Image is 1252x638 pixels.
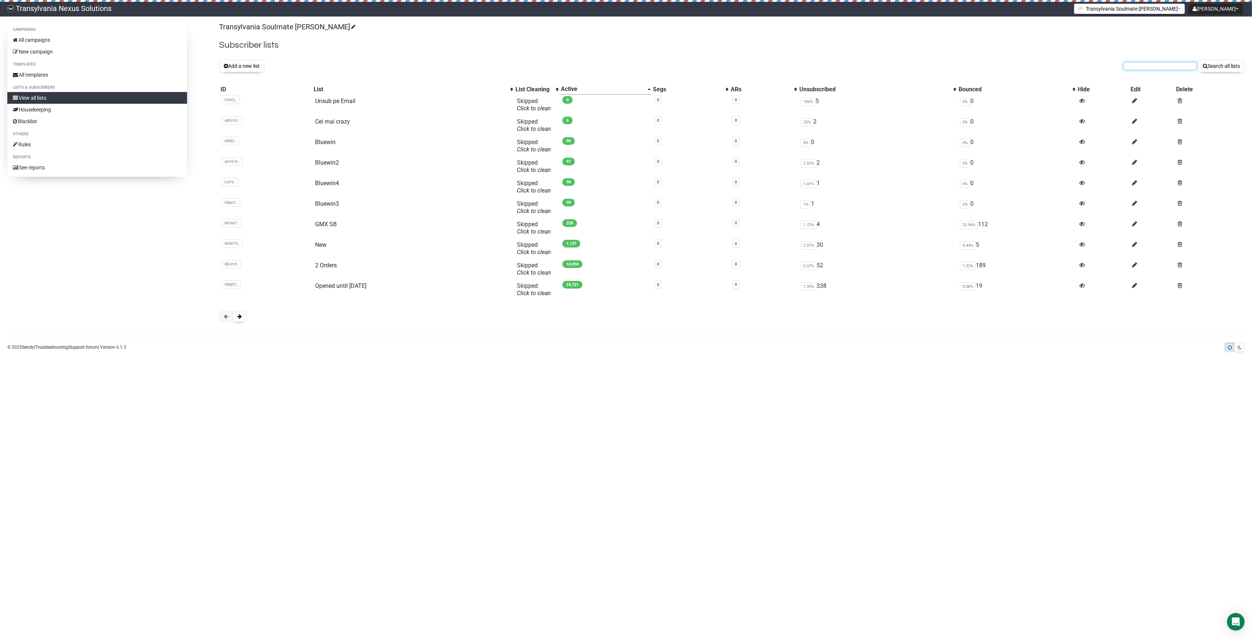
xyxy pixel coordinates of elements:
span: 1.72% [801,221,817,229]
h2: Subscriber lists [219,38,1245,52]
div: Bounced [959,86,1069,93]
td: 0 [798,136,957,156]
span: 0% [960,180,970,188]
li: Campaigns [7,25,187,34]
li: Lists & subscribers [7,83,187,92]
a: 0 [735,98,737,102]
th: ID: No sort applied, sorting is disabled [219,84,312,95]
span: 0.37% [801,262,817,270]
th: ARs: No sort applied, activate to apply an ascending sort [729,84,798,95]
span: 95MfT.. [222,280,241,289]
span: 97 [562,158,575,165]
th: Hide: No sort applied, sorting is disabled [1076,84,1129,95]
span: 24,721 [562,281,583,289]
span: Skipped [517,159,551,173]
span: Skipped [517,200,551,214]
img: 1.png [1078,5,1084,11]
td: 0 [957,197,1076,218]
div: Delete [1176,86,1243,93]
td: 30 [798,238,957,259]
th: List Cleaning: No sort applied, activate to apply an ascending sort [514,84,559,95]
li: Templates [7,60,187,69]
a: 0 [657,200,659,205]
a: New [315,241,326,248]
div: Edit [1131,86,1173,93]
span: uMVoU.. [222,116,242,125]
span: G0prC.. [222,198,240,207]
a: Click to clean [517,146,551,153]
img: 586cc6b7d8bc403f0c61b981d947c989 [7,5,14,12]
a: View all lists [7,92,187,104]
div: ARs [731,86,791,93]
a: Troubleshooting [35,345,68,350]
span: 0.44% [960,241,976,250]
a: 0 [657,221,659,225]
a: Bluewin4 [315,180,339,187]
span: 99 [562,199,575,206]
span: LirF6.. [222,178,238,186]
a: Bluewin [315,139,336,146]
span: Skipped [517,221,551,235]
span: 0% [960,159,970,168]
div: List Cleaning [515,86,552,93]
button: Transylvania Soulmate [PERSON_NAME] [1074,4,1185,14]
a: 0 [657,139,659,143]
a: 0 [657,118,659,123]
a: Click to clean [517,249,551,256]
a: Click to clean [517,187,551,194]
a: Opened until [DATE] [315,282,366,289]
a: Transylvania Soulmate [PERSON_NAME] [219,22,355,31]
a: 0 [735,159,737,164]
a: Click to clean [517,125,551,132]
a: 2 Orders [315,262,337,269]
span: 1,137 [562,240,580,247]
a: Unsub pe Email [315,98,355,104]
span: 0 [562,96,573,104]
p: © 2025 | | | Version 6.1.3 [7,343,126,351]
a: 0 [735,180,737,184]
td: 338 [798,279,957,300]
span: 228 [562,219,577,227]
span: 0% [960,200,970,209]
a: Click to clean [517,228,551,235]
span: 0% [960,98,970,106]
button: Add a new list [219,60,264,72]
span: 0% [960,118,970,126]
span: 2.02% [801,159,817,168]
div: ID [220,86,311,93]
a: Sendy [22,345,34,350]
span: Skipped [517,180,551,194]
a: Cei mai crazy [315,118,350,125]
span: 6 [562,117,573,124]
a: Click to clean [517,269,551,276]
span: MUx67.. [222,219,242,227]
a: 0 [657,282,659,287]
a: 0 [735,282,737,287]
span: 2.57% [801,241,817,250]
a: Support forum [69,345,98,350]
td: 2 [798,156,957,177]
span: WlMT8.. [222,239,242,248]
td: 4 [798,218,957,238]
td: 5 [798,95,957,115]
span: Skipped [517,241,551,256]
th: Bounced: No sort applied, activate to apply an ascending sort [957,84,1076,95]
a: GMX SB [315,221,337,228]
td: 0 [957,156,1076,177]
td: 1 [798,177,957,197]
a: 0 [657,159,659,164]
a: Bluewin2 [315,159,339,166]
span: 1% [801,200,811,209]
a: Click to clean [517,105,551,112]
span: 32.94% [960,221,978,229]
td: 0 [957,95,1076,115]
a: Click to clean [517,208,551,214]
th: Delete: No sort applied, sorting is disabled [1175,84,1245,95]
span: 14,094 [562,260,583,268]
span: Skipped [517,98,551,112]
li: Others [7,130,187,139]
td: 2 [798,115,957,136]
a: Click to clean [517,290,551,297]
div: Open Intercom Messenger [1227,613,1245,631]
a: 0 [735,221,737,225]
